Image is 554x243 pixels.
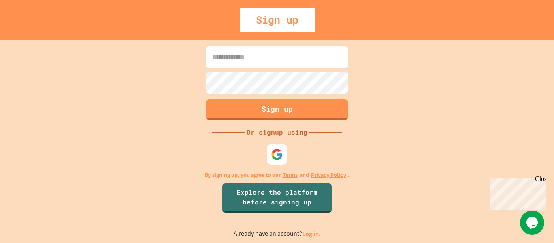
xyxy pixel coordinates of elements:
div: Chat with us now!Close [3,3,56,52]
iframe: chat widget [520,211,546,235]
iframe: chat widget [487,175,546,210]
a: Explore the platform before signing up [222,183,332,213]
div: Or signup using [245,127,309,137]
a: Privacy Policy [311,171,346,179]
a: Log in. [302,230,321,238]
img: google-icon.svg [271,148,283,161]
p: Already have an account? [234,229,321,239]
button: Sign up [206,99,348,120]
div: Sign up [240,8,315,32]
p: By signing up, you agree to our and . [205,171,350,179]
a: Terms [283,171,298,179]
